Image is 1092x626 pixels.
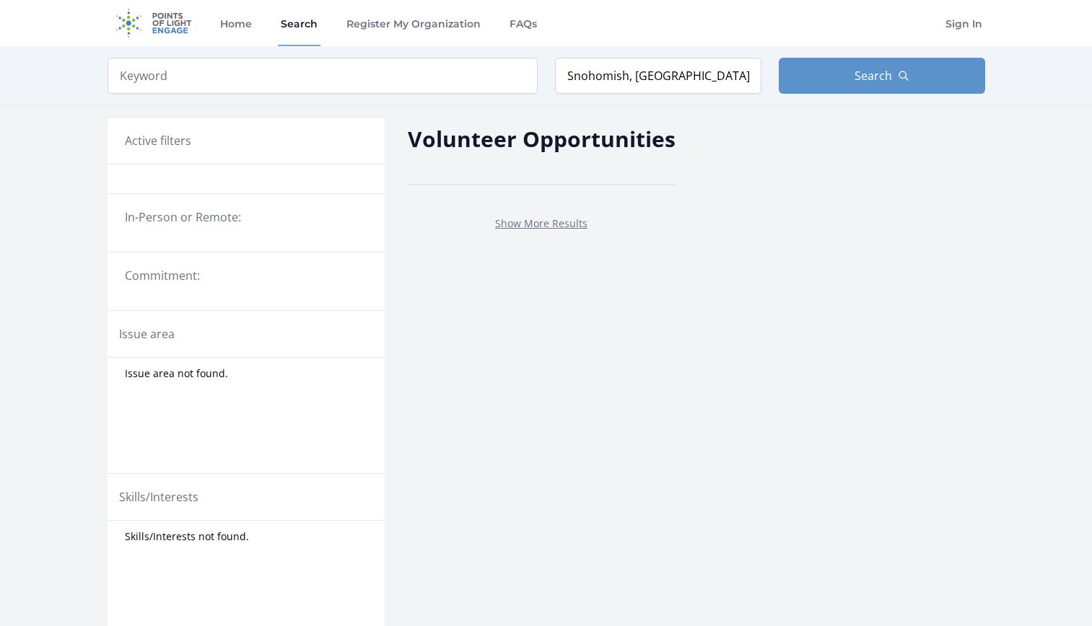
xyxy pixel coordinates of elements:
legend: Skills/Interests [119,488,198,506]
button: Search [779,58,985,94]
span: Skills/Interests not found. [125,529,249,544]
legend: Commitment: [125,267,367,284]
input: Location [555,58,761,94]
h2: Volunteer Opportunities [408,123,676,155]
input: Keyword [108,58,538,94]
h3: Active filters [125,132,191,149]
legend: Issue area [119,325,175,343]
span: Issue area not found. [125,366,228,381]
span: Search [855,67,892,84]
a: Show More Results [495,216,588,230]
legend: In-Person or Remote: [125,208,367,226]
